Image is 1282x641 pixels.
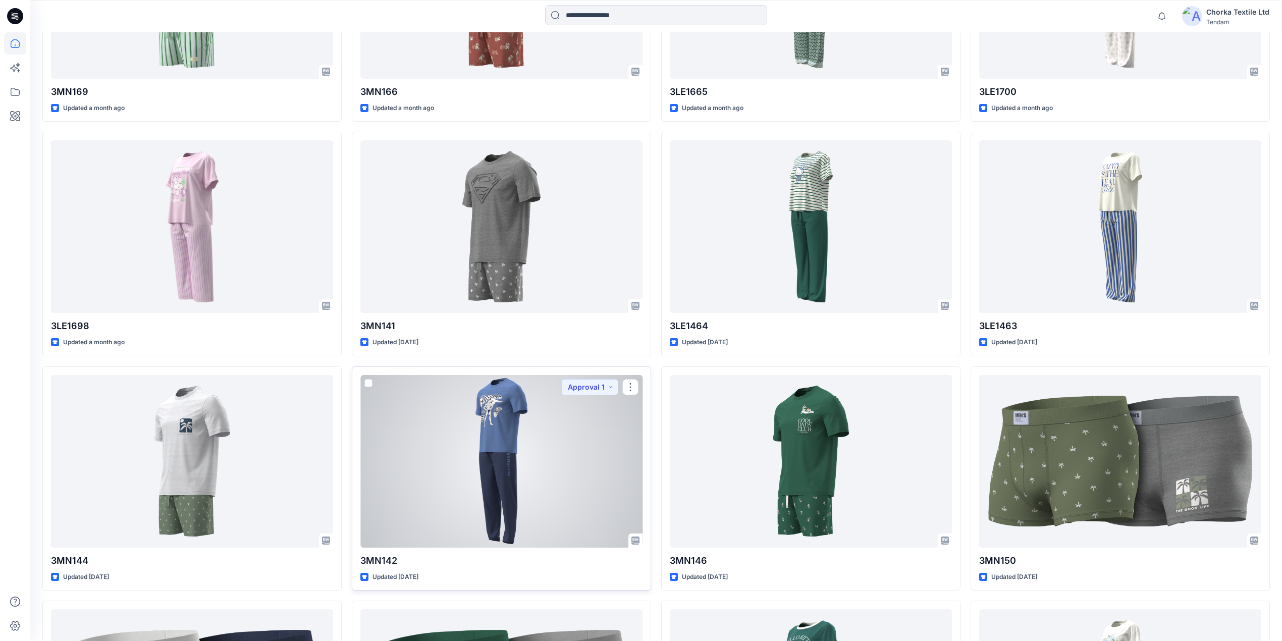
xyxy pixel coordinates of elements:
img: avatar [1182,6,1202,26]
p: 3MN150 [979,554,1261,568]
p: Updated [DATE] [372,572,418,582]
div: Tendam [1206,18,1269,26]
div: Chorka Textile Ltd [1206,6,1269,18]
a: 3MN146 [670,375,952,548]
p: 3LE1463 [979,319,1261,333]
p: Updated [DATE] [372,337,418,348]
p: 3MN142 [360,554,643,568]
p: Updated a month ago [372,103,434,114]
a: 3MN144 [51,375,333,548]
p: 3LE1700 [979,85,1261,99]
p: Updated a month ago [991,103,1053,114]
a: 3LE1464 [670,140,952,313]
p: 3LE1464 [670,319,952,333]
a: 3LE1698 [51,140,333,313]
p: 3MN141 [360,319,643,333]
p: Updated [DATE] [682,337,728,348]
p: Updated [DATE] [991,337,1037,348]
p: Updated a month ago [63,337,125,348]
p: 3MN169 [51,85,333,99]
p: Updated a month ago [682,103,743,114]
p: Updated a month ago [63,103,125,114]
p: Updated [DATE] [63,572,109,582]
p: Updated [DATE] [991,572,1037,582]
p: 3LE1698 [51,319,333,333]
p: 3MN166 [360,85,643,99]
p: Updated [DATE] [682,572,728,582]
a: 3MN142 [360,375,643,548]
a: 3LE1463 [979,140,1261,313]
p: 3MN146 [670,554,952,568]
p: 3MN144 [51,554,333,568]
a: 3MN150 [979,375,1261,548]
a: 3MN141 [360,140,643,313]
p: 3LE1665 [670,85,952,99]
